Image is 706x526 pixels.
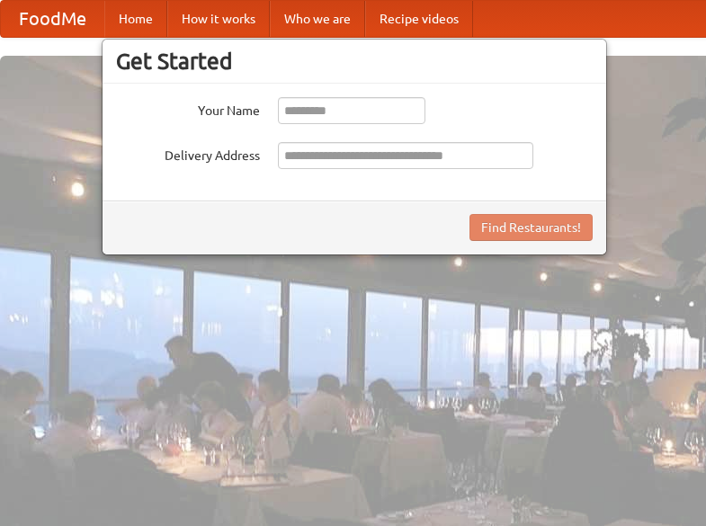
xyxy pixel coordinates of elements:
[1,1,104,37] a: FoodMe
[167,1,270,37] a: How it works
[104,1,167,37] a: Home
[116,48,593,75] h3: Get Started
[116,97,260,120] label: Your Name
[365,1,473,37] a: Recipe videos
[270,1,365,37] a: Who we are
[469,214,593,241] button: Find Restaurants!
[116,142,260,165] label: Delivery Address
